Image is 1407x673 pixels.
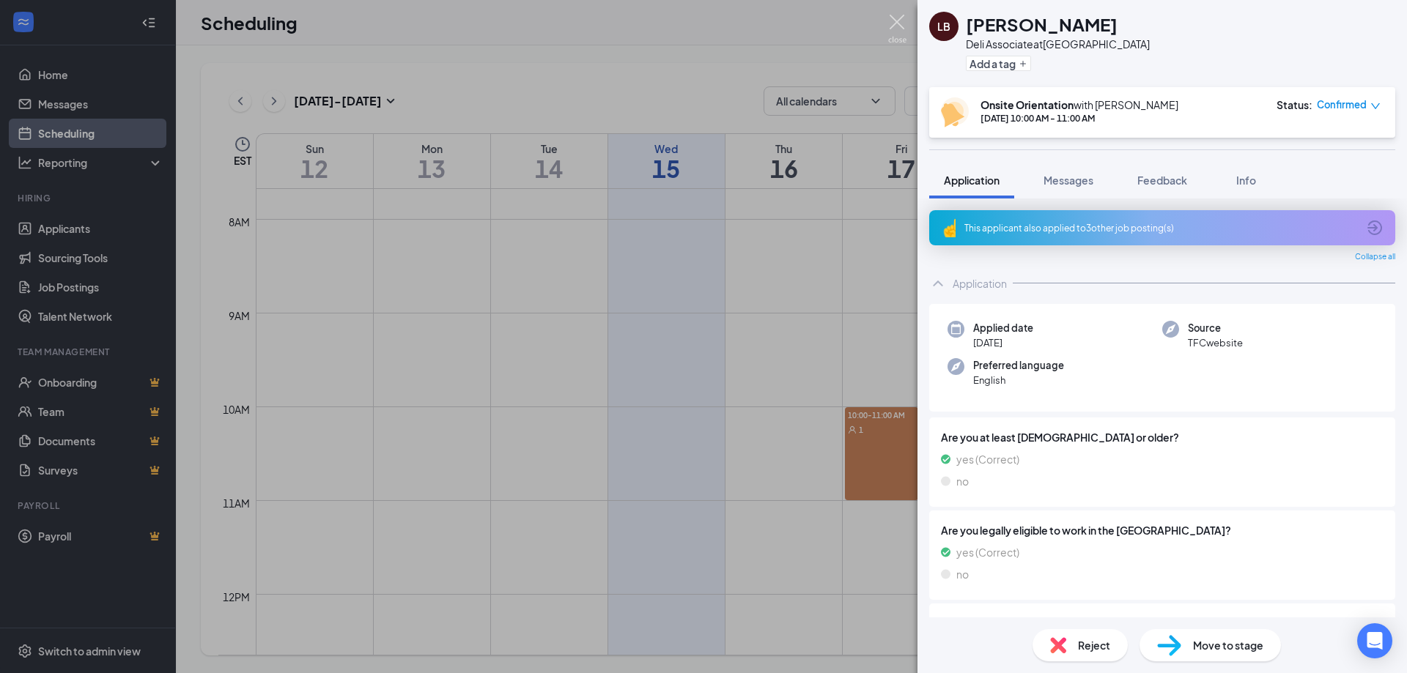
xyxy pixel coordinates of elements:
[1366,219,1384,237] svg: ArrowCircle
[966,37,1150,51] div: Deli Associate at [GEOGRAPHIC_DATA]
[956,451,1019,467] span: yes (Correct)
[973,335,1033,350] span: [DATE]
[964,222,1357,234] div: This applicant also applied to 3 other job posting(s)
[956,473,969,489] span: no
[1370,101,1381,111] span: down
[937,19,950,34] div: LB
[1019,59,1027,68] svg: Plus
[1188,335,1243,350] span: TFCwebsite
[929,275,947,292] svg: ChevronUp
[1137,174,1187,187] span: Feedback
[941,522,1384,538] span: Are you legally eligible to work in the [GEOGRAPHIC_DATA]?
[953,276,1007,291] div: Application
[973,321,1033,335] span: Applied date
[1357,623,1392,658] div: Open Intercom Messenger
[1193,637,1263,653] span: Move to stage
[981,112,1178,124] div: [DATE] 10:00 AM - 11:00 AM
[941,615,1258,631] span: Have you previously worked for [PERSON_NAME]'s Food Center?
[966,56,1031,71] button: PlusAdd a tag
[981,98,1074,111] b: Onsite Orientation
[1236,174,1256,187] span: Info
[973,358,1064,373] span: Preferred language
[1277,97,1312,112] div: Status :
[1078,637,1110,653] span: Reject
[981,97,1178,112] div: with [PERSON_NAME]
[956,566,969,582] span: no
[941,429,1384,445] span: Are you at least [DEMOGRAPHIC_DATA] or older?
[1355,251,1395,263] span: Collapse all
[956,544,1019,560] span: yes (Correct)
[1317,97,1367,112] span: Confirmed
[944,174,1000,187] span: Application
[1044,174,1093,187] span: Messages
[973,373,1064,387] span: English
[966,12,1118,37] h1: [PERSON_NAME]
[1188,321,1243,335] span: Source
